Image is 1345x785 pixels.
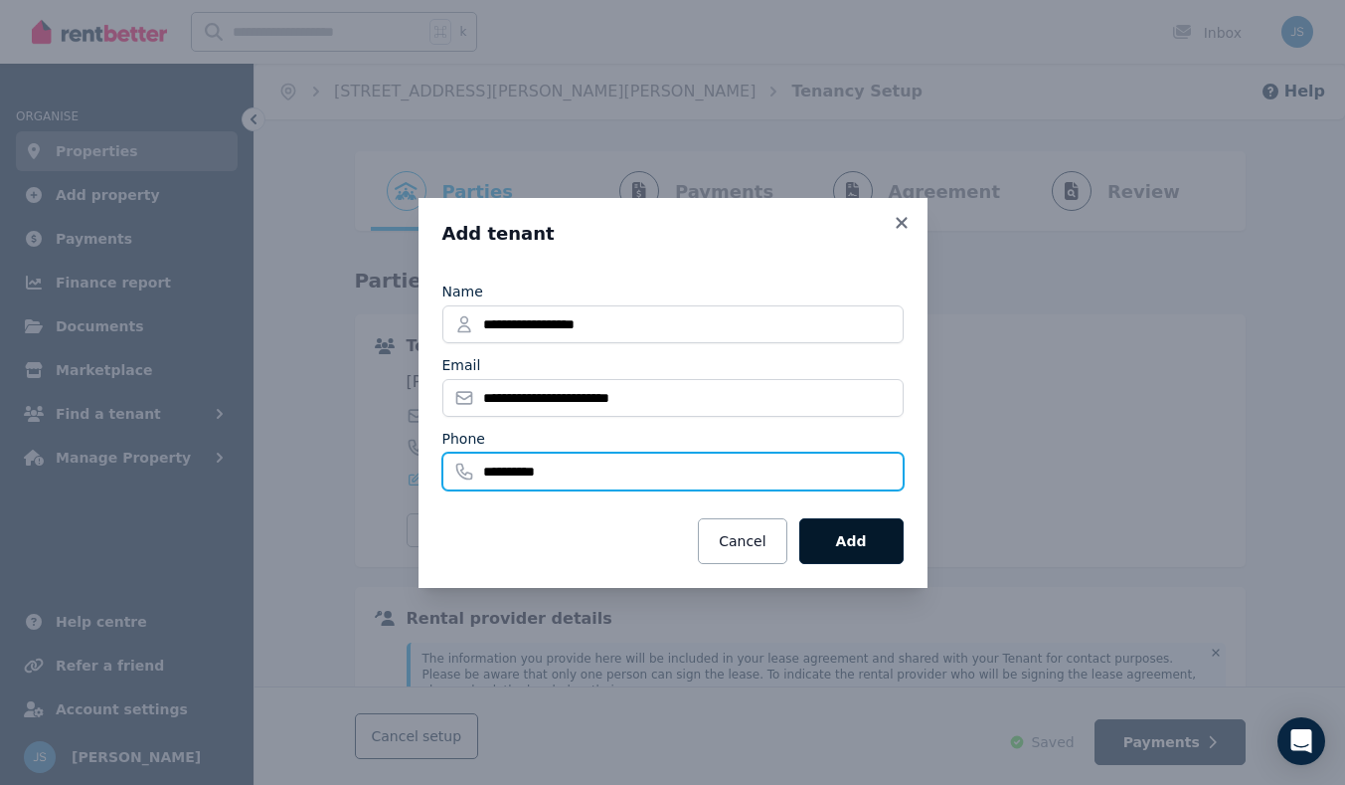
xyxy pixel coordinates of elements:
[442,282,483,301] label: Name
[442,429,485,449] label: Phone
[442,222,904,246] h3: Add tenant
[442,355,481,375] label: Email
[698,518,786,564] button: Cancel
[1277,717,1325,765] div: Open Intercom Messenger
[799,518,904,564] button: Add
